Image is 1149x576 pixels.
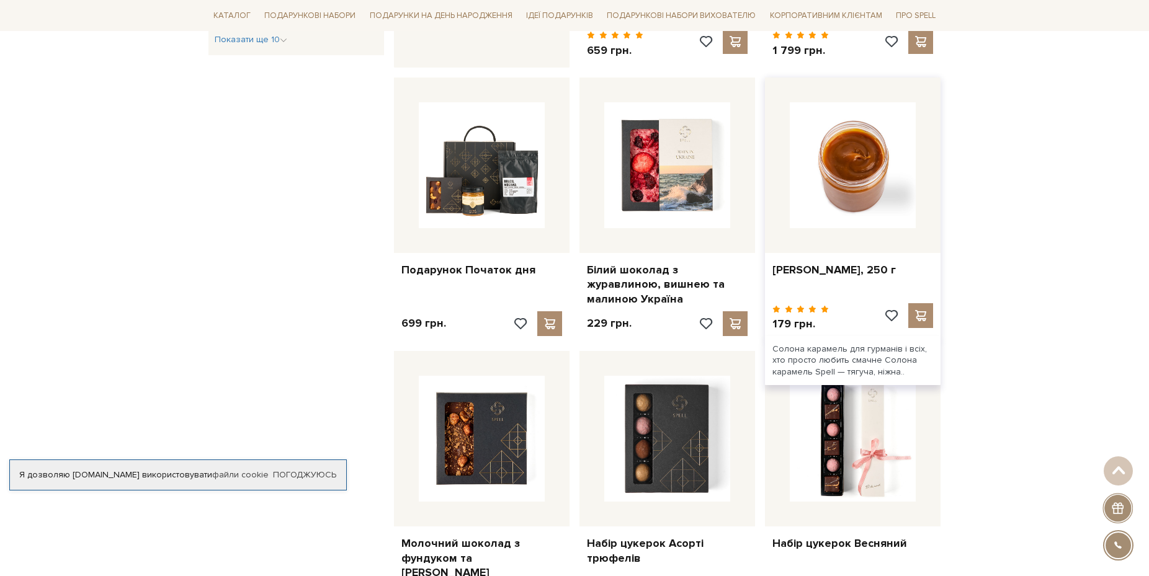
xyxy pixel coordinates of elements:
a: Набір цукерок Весняний [772,536,933,551]
p: 659 грн. [587,43,643,58]
p: 1 799 грн. [772,43,829,58]
a: Каталог [208,6,256,25]
a: Про Spell [891,6,941,25]
a: Білий шоколад з журавлиною, вишнею та малиною Україна [587,263,748,306]
button: Показати ще 10 [215,33,287,46]
a: Ідеї подарунків [521,6,598,25]
a: Подарункові набори [259,6,360,25]
a: Подарункові набори вихователю [602,5,761,26]
p: 699 грн. [401,316,446,330]
span: Показати ще 10 [215,34,287,45]
p: 229 грн. [587,316,632,330]
a: файли cookie [212,469,269,480]
div: Солона карамель для гурманів і всіх, хто просто любить смачне Солона карамель Spell — тягуча, ніж... [765,336,941,385]
a: Корпоративним клієнтам [765,5,887,26]
p: 179 грн. [772,317,829,331]
a: Погоджуюсь [273,469,336,481]
a: Подарунок Початок дня [401,263,562,277]
div: Я дозволяю [DOMAIN_NAME] використовувати [10,469,346,481]
a: [PERSON_NAME], 250 г [772,263,933,277]
a: Набір цукерок Асорті трюфелів [587,536,748,565]
img: Карамель солона, 250 г [790,102,916,228]
a: Подарунки на День народження [365,6,517,25]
